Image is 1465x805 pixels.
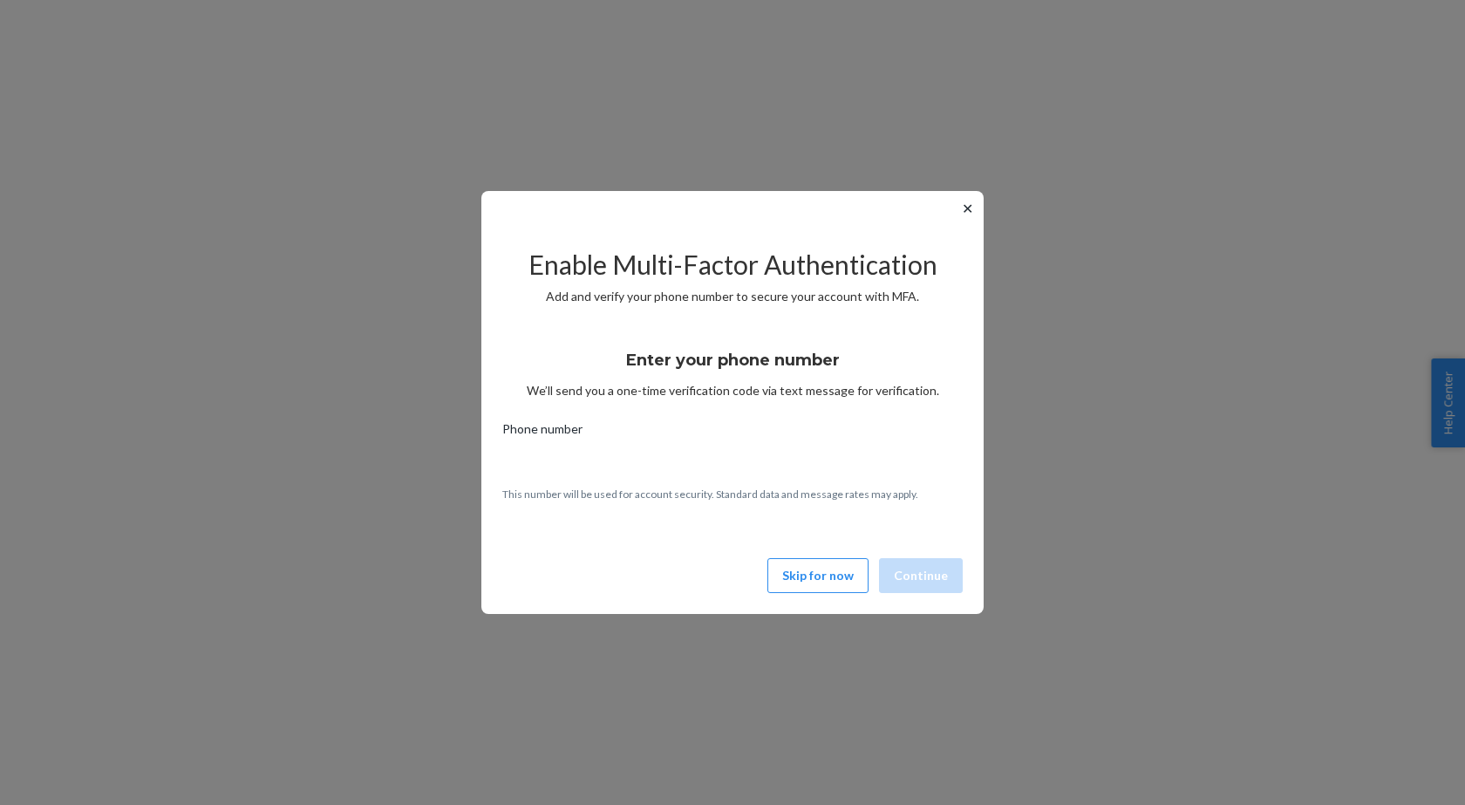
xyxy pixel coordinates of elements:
[502,250,963,279] h2: Enable Multi-Factor Authentication
[879,558,963,593] button: Continue
[502,420,583,445] span: Phone number
[502,335,963,399] div: We’ll send you a one-time verification code via text message for verification.
[958,198,977,219] button: ✕
[767,558,869,593] button: Skip for now
[502,487,963,501] p: This number will be used for account security. Standard data and message rates may apply.
[502,288,963,305] p: Add and verify your phone number to secure your account with MFA.
[626,349,840,372] h3: Enter your phone number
